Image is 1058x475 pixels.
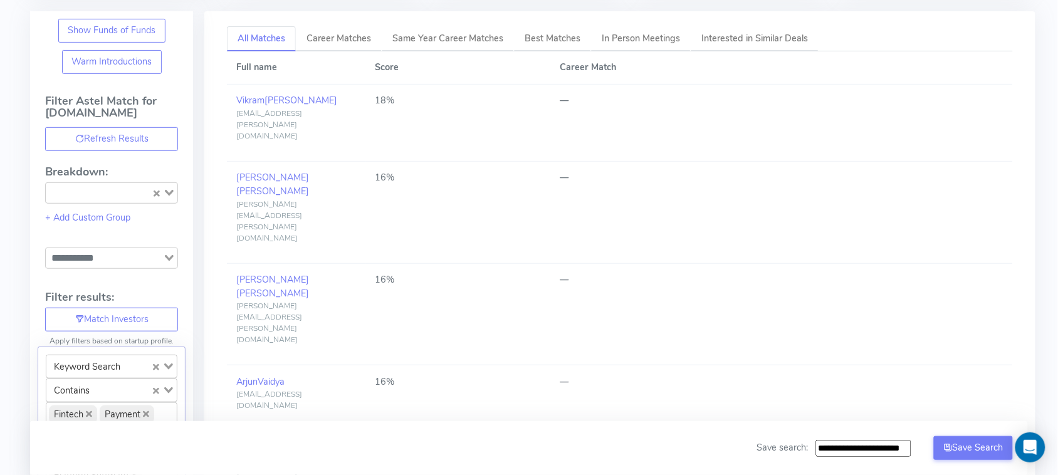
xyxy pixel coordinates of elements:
[550,263,1012,365] td: —
[691,26,819,52] a: Interested in Similar Deals
[550,162,1012,264] td: —
[1015,432,1045,462] div: Open Intercom Messenger
[45,335,178,347] p: Apply filters based on startup profile.
[306,32,371,44] span: Career Matches
[375,273,542,287] div: 16%
[45,166,178,179] h4: Breakdown:
[143,411,149,417] button: Deselect Payment
[525,32,580,44] span: Best Matches
[296,26,382,52] a: Career Matches
[100,405,154,423] span: Payment
[238,32,285,44] span: All Matches
[236,94,337,107] a: Vikram[PERSON_NAME]
[60,185,150,201] input: Search for option
[45,308,178,331] button: Match Investors
[934,436,1013,460] button: Save Search
[127,358,150,375] input: Search for option
[45,182,178,204] div: Search for option
[258,375,285,388] span: Vaidya
[46,355,177,378] div: Search for option
[392,32,503,44] span: Same Year Career Matches
[701,32,808,44] span: Interested in Similar Deals
[49,358,125,375] span: Keyword Search
[602,32,680,44] span: In Person Meetings
[45,127,178,151] button: Refresh Results
[45,95,178,128] h4: Filter Astel Match for [DOMAIN_NAME]
[365,51,550,84] th: Score
[236,287,309,300] span: [PERSON_NAME]
[382,26,514,52] a: Same Year Career Matches
[236,301,302,345] span: [PERSON_NAME][EMAIL_ADDRESS][PERSON_NAME][DOMAIN_NAME]
[236,375,285,388] a: ArjunVaidya
[236,108,302,141] span: [EMAIL_ADDRESS][PERSON_NAME][DOMAIN_NAME]
[86,411,92,417] button: Deselect Fintech
[236,389,302,410] span: [EMAIL_ADDRESS][DOMAIN_NAME]
[62,50,162,74] button: Warm Introductions
[45,211,130,224] a: + Add Custom Group
[153,360,159,373] button: Clear Selected
[236,185,309,197] span: [PERSON_NAME]
[514,26,591,52] a: Best Matches
[236,273,309,300] a: [PERSON_NAME][PERSON_NAME]
[757,441,809,454] span: Save search:
[49,405,97,423] span: Fintech
[227,51,365,84] th: Full name
[550,85,1012,162] td: —
[591,26,691,52] a: In Person Meetings
[153,384,159,398] button: Clear Selected
[550,365,1012,431] td: —
[58,19,165,43] button: Show Funds of Funds
[236,171,309,197] a: [PERSON_NAME][PERSON_NAME]
[45,291,178,304] h4: Filter results:
[49,382,95,399] span: Contains
[46,378,177,402] div: Search for option
[375,94,542,108] div: 18%
[227,26,296,52] a: All Matches
[154,186,160,200] button: Clear Selected
[45,248,178,269] div: Search for option
[264,94,337,107] span: [PERSON_NAME]
[47,251,162,266] input: Search for option
[375,171,542,185] div: 16%
[96,382,150,399] input: Search for option
[236,199,302,243] span: [PERSON_NAME][EMAIL_ADDRESS][PERSON_NAME][DOMAIN_NAME]
[550,51,1012,84] th: Career Match
[375,375,542,389] div: 16%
